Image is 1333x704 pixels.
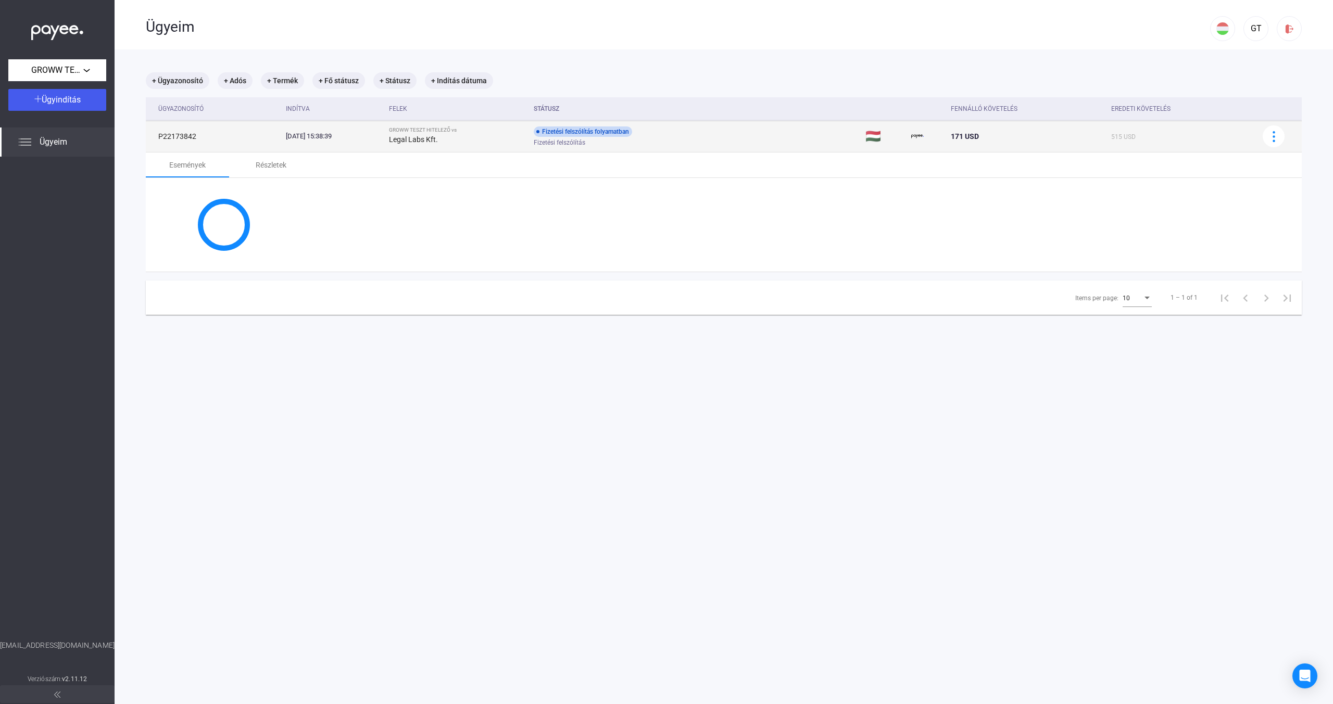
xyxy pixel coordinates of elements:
[8,59,106,81] button: GROWW TESZT HITELEZŐ
[54,692,60,698] img: arrow-double-left-grey.svg
[218,72,253,89] mat-chip: + Adós
[40,136,67,148] span: Ügyeim
[286,131,381,142] div: [DATE] 15:38:39
[42,95,81,105] span: Ügyindítás
[31,64,83,76] span: GROWW TESZT HITELEZŐ
[169,159,206,171] div: Események
[951,132,979,140] span: 171 USD
[951,103,1017,115] div: Fennálló követelés
[19,136,31,148] img: list.svg
[158,103,204,115] div: Ügyazonosító
[1210,16,1235,41] button: HU
[1171,291,1198,304] div: 1 – 1 of 1
[62,675,87,683] strong: v2.11.12
[1214,287,1235,308] button: First page
[1075,292,1118,304] div: Items per page:
[1235,287,1256,308] button: Previous page
[911,130,924,143] img: payee-logo
[530,97,862,121] th: Státusz
[1277,287,1298,308] button: Last page
[534,126,632,137] div: Fizetési felszólítás folyamatban
[1256,287,1277,308] button: Next page
[146,72,209,89] mat-chip: + Ügyazonosító
[1292,663,1317,688] div: Open Intercom Messenger
[1277,16,1302,41] button: logout-red
[286,103,310,115] div: Indítva
[256,159,286,171] div: Részletek
[389,127,525,133] div: GROWW TESZT HITELEZŐ vs
[389,103,407,115] div: Felek
[389,103,525,115] div: Felek
[534,136,585,149] span: Fizetési felszólítás
[1284,23,1295,34] img: logout-red
[1111,103,1250,115] div: Eredeti követelés
[286,103,381,115] div: Indítva
[8,89,106,111] button: Ügyindítás
[1123,295,1130,302] span: 10
[1111,103,1171,115] div: Eredeti követelés
[861,121,907,152] td: 🇭🇺
[1123,291,1152,304] mat-select: Items per page:
[1247,22,1265,35] div: GT
[146,121,282,152] td: P22173842
[951,103,1103,115] div: Fennálló követelés
[158,103,278,115] div: Ügyazonosító
[146,18,1210,36] div: Ügyeim
[373,72,417,89] mat-chip: + Státusz
[1243,16,1268,41] button: GT
[312,72,365,89] mat-chip: + Fő státusz
[1263,125,1285,147] button: more-blue
[1111,133,1136,140] span: 515 USD
[1216,22,1229,35] img: HU
[34,95,42,103] img: plus-white.svg
[425,72,493,89] mat-chip: + Indítás dátuma
[389,135,438,144] strong: Legal Labs Kft.
[261,72,304,89] mat-chip: + Termék
[1268,131,1279,142] img: more-blue
[31,19,83,41] img: white-payee-white-dot.svg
